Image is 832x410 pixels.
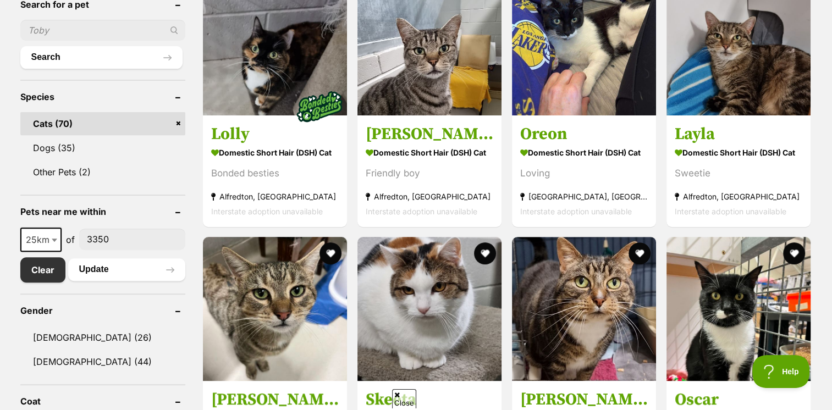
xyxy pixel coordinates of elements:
strong: [GEOGRAPHIC_DATA], [GEOGRAPHIC_DATA] [520,189,648,203]
img: Lucy - Domestic Short Hair (DSH) Cat [512,237,656,381]
input: Toby [20,20,185,41]
strong: Alfredton, [GEOGRAPHIC_DATA] [211,189,339,203]
button: favourite [784,242,806,264]
button: favourite [474,242,496,264]
img: Oscar - Domestic Short Hair (DSH) Cat [666,237,811,381]
strong: Alfredton, [GEOGRAPHIC_DATA] [675,189,802,203]
img: Arnold - Domestic Short Hair (DSH) Cat [203,237,347,381]
h3: Oreon [520,123,648,144]
strong: Domestic Short Hair (DSH) Cat [520,144,648,160]
h3: [PERSON_NAME] [211,389,339,410]
button: Update [68,258,185,280]
a: Layla Domestic Short Hair (DSH) Cat Sweetie Alfredton, [GEOGRAPHIC_DATA] Interstate adoption unav... [666,115,811,226]
span: of [66,233,75,246]
header: Pets near me within [20,207,185,217]
span: Interstate adoption unavailable [520,206,632,215]
strong: Domestic Short Hair (DSH) Cat [211,144,339,160]
button: favourite [319,242,341,264]
a: Clear [20,257,65,282]
header: Gender [20,306,185,315]
strong: Alfredton, [GEOGRAPHIC_DATA] [366,189,493,203]
a: Other Pets (2) [20,160,185,184]
div: Bonded besties [211,165,339,180]
span: 25km [21,232,60,247]
span: Interstate adoption unavailable [211,206,323,215]
img: Skeeta - Domestic Short Hair (DSH) Cat [357,237,502,381]
a: Oreon Domestic Short Hair (DSH) Cat Loving [GEOGRAPHIC_DATA], [GEOGRAPHIC_DATA] Interstate adopti... [512,115,656,226]
h3: [PERSON_NAME] [520,389,648,410]
a: [PERSON_NAME] Domestic Short Hair (DSH) Cat Friendly boy Alfredton, [GEOGRAPHIC_DATA] Interstate ... [357,115,502,226]
span: Close [392,389,416,408]
input: postcode [79,229,185,250]
strong: Domestic Short Hair (DSH) Cat [366,144,493,160]
div: Friendly boy [366,165,493,180]
header: Coat [20,396,185,406]
img: bonded besties [292,79,347,134]
a: [DEMOGRAPHIC_DATA] (26) [20,326,185,349]
span: Interstate adoption unavailable [366,206,477,215]
a: Lolly Domestic Short Hair (DSH) Cat Bonded besties Alfredton, [GEOGRAPHIC_DATA] Interstate adopti... [203,115,347,226]
strong: Domestic Short Hair (DSH) Cat [675,144,802,160]
h3: Layla [675,123,802,144]
a: [DEMOGRAPHIC_DATA] (44) [20,350,185,373]
header: Species [20,92,185,102]
a: Dogs (35) [20,136,185,159]
span: 25km [20,228,62,252]
div: Sweetie [675,165,802,180]
a: Cats (70) [20,112,185,135]
span: Interstate adoption unavailable [675,206,786,215]
h3: [PERSON_NAME] [366,123,493,144]
h3: Lolly [211,123,339,144]
button: favourite [629,242,651,264]
button: Search [20,46,183,68]
h3: Skeeta [366,389,493,410]
h3: Oscar [675,389,802,410]
iframe: Help Scout Beacon - Open [752,355,810,388]
div: Loving [520,165,648,180]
